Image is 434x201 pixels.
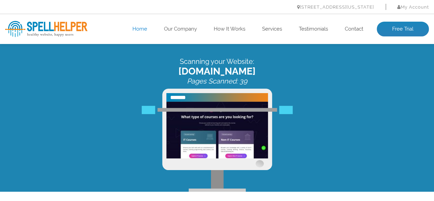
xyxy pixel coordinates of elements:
[214,26,245,33] a: How It Works
[299,26,328,33] a: Testimonials
[187,47,247,55] i: Pages Scanned: 39
[5,21,87,37] img: SpellHelper
[162,58,272,161] img: Free Website Analysis
[377,22,429,37] a: Free Trial
[166,71,268,128] img: Free Website Analysis
[164,26,197,33] a: Our Company
[262,26,282,33] a: Services
[132,26,147,33] a: Home
[5,35,429,47] span: [DOMAIN_NAME]
[142,78,293,86] img: Free Webiste Analysis
[345,26,363,33] a: Contact
[5,27,429,55] div: Scanning your Website:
